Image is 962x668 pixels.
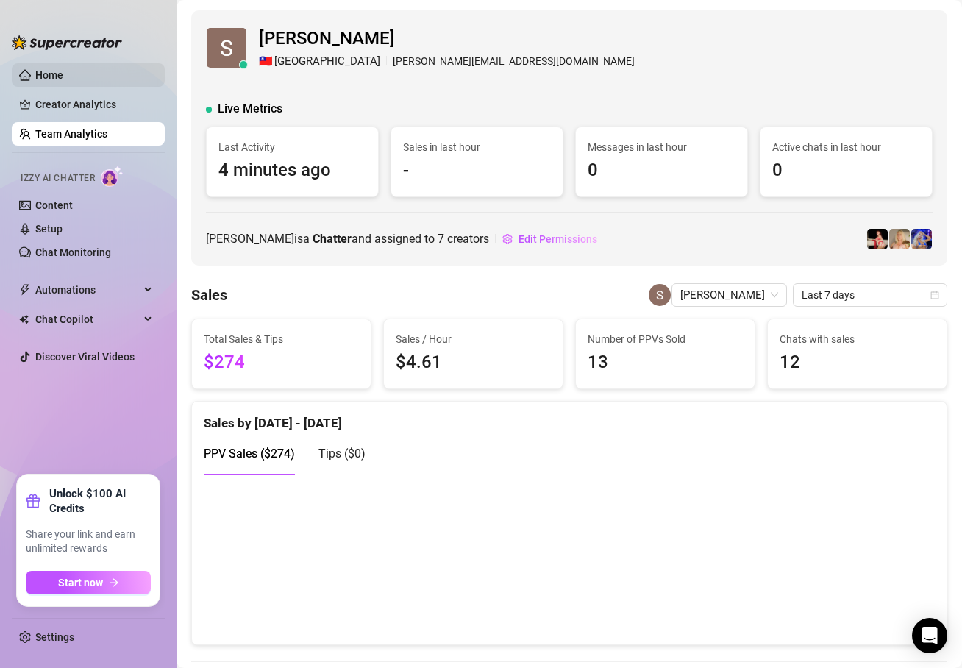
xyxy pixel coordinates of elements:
span: 7 [438,232,444,246]
span: Number of PPVs Sold [588,331,743,347]
span: Automations [35,278,140,302]
span: gift [26,494,40,508]
strong: Unlock $100 AI Credits [49,486,151,516]
span: thunderbolt [19,284,31,296]
a: Setup [35,223,63,235]
span: Last Activity [218,139,366,155]
span: Active chats in last hour [772,139,920,155]
img: Karen [889,229,910,249]
img: Sheldon [207,28,246,68]
a: Home [35,69,63,81]
a: Content [35,199,73,211]
span: Messages in last hour [588,139,735,155]
button: Edit Permissions [502,227,598,251]
span: Chat Copilot [35,308,140,331]
span: arrow-right [109,578,119,588]
span: 0 [772,157,920,185]
span: Sales in last hour [403,139,551,155]
span: Total Sales & Tips [204,331,359,347]
span: calendar [930,291,939,299]
b: Chatter [313,232,352,246]
img: logo-BBDzfeDw.svg [12,35,122,50]
div: [PERSON_NAME][EMAIL_ADDRESS][DOMAIN_NAME] [259,53,635,71]
span: Tips ( $0 ) [318,447,366,461]
span: Edit Permissions [519,233,597,245]
a: Creator Analytics [35,93,153,116]
span: Start now [58,577,103,589]
span: [PERSON_NAME] [259,25,635,53]
h4: Sales [191,285,227,305]
button: Start nowarrow-right [26,571,151,594]
span: $4.61 [396,349,551,377]
span: setting [502,234,513,244]
div: Sales by [DATE] - [DATE] [204,402,935,433]
span: 0 [588,157,735,185]
span: PPV Sales ( $274 ) [204,447,295,461]
span: Live Metrics [218,100,282,118]
span: 12 [780,349,935,377]
img: AI Chatter [101,166,124,187]
a: Discover Viral Videos [35,351,135,363]
a: Team Analytics [35,128,107,140]
span: - [403,157,551,185]
a: Settings [35,631,74,643]
span: 13 [588,349,743,377]
span: $274 [204,349,359,377]
div: Open Intercom Messenger [912,618,947,653]
span: 🇹🇼 [259,53,273,71]
img: Chat Copilot [19,314,29,324]
span: Sales / Hour [396,331,551,347]
span: Sheldon [680,284,778,306]
span: Izzy AI Chatter [21,171,95,185]
a: Chat Monitoring [35,246,111,258]
span: [PERSON_NAME] is a and assigned to creators [206,230,489,248]
img: Sheldon [649,284,671,306]
span: Chats with sales [780,331,935,347]
span: [GEOGRAPHIC_DATA] [274,53,380,71]
img: Courtney [911,229,932,249]
span: Last 7 days [802,284,938,306]
span: Share your link and earn unlimited rewards [26,527,151,556]
span: 4 minutes ago [218,157,366,185]
img: Sexy [867,229,888,249]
